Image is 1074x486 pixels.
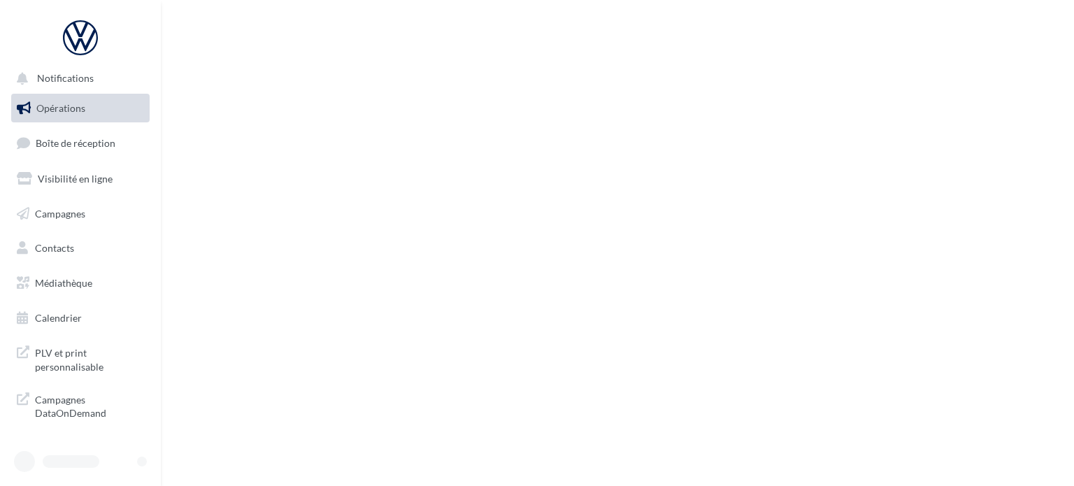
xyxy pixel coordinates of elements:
a: Campagnes [8,199,152,229]
span: Calendrier [35,312,82,324]
span: Opérations [36,102,85,114]
a: Visibilité en ligne [8,164,152,194]
a: Campagnes DataOnDemand [8,385,152,426]
a: PLV et print personnalisable [8,338,152,379]
a: Opérations [8,94,152,123]
span: Campagnes [35,207,85,219]
span: Boîte de réception [36,137,115,149]
a: Médiathèque [8,269,152,298]
span: Contacts [35,242,74,254]
span: Notifications [37,73,94,85]
span: PLV et print personnalisable [35,343,144,373]
a: Calendrier [8,303,152,333]
span: Campagnes DataOnDemand [35,390,144,420]
span: Visibilité en ligne [38,173,113,185]
a: Contacts [8,234,152,263]
span: Médiathèque [35,277,92,289]
a: Boîte de réception [8,128,152,158]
